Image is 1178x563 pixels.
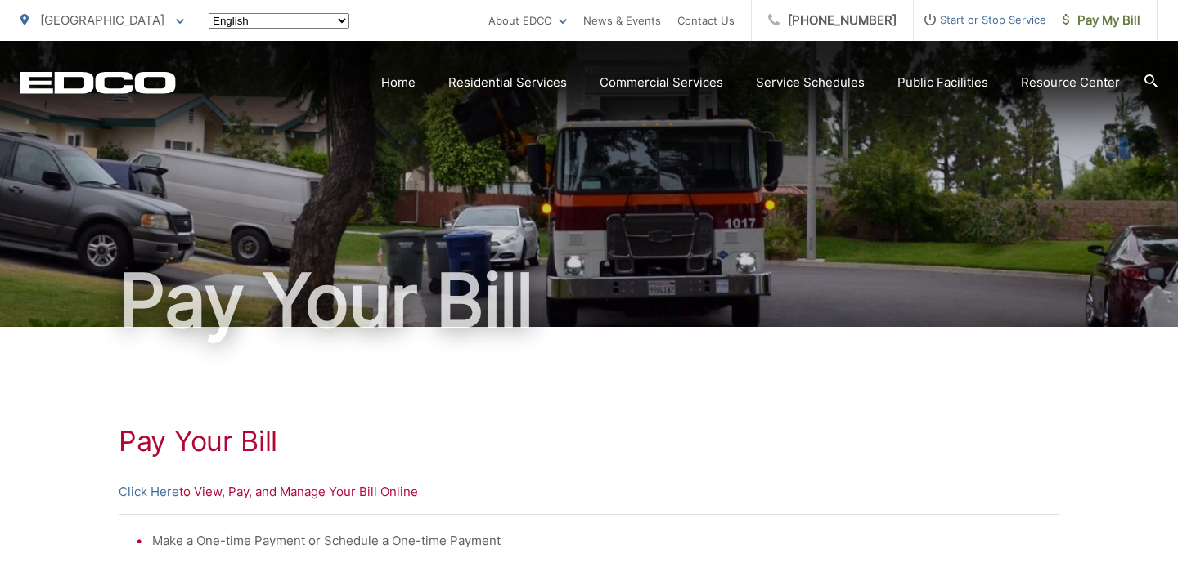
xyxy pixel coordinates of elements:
li: Make a One-time Payment or Schedule a One-time Payment [152,531,1042,551]
a: Contact Us [677,11,735,30]
a: Home [381,73,416,92]
span: [GEOGRAPHIC_DATA] [40,12,164,28]
a: Residential Services [448,73,567,92]
a: Public Facilities [897,73,988,92]
a: Commercial Services [600,73,723,92]
a: News & Events [583,11,661,30]
a: Service Schedules [756,73,865,92]
span: Pay My Bill [1063,11,1140,30]
a: EDCD logo. Return to the homepage. [20,71,176,94]
select: Select a language [209,13,349,29]
p: to View, Pay, and Manage Your Bill Online [119,482,1059,502]
a: About EDCO [488,11,567,30]
h1: Pay Your Bill [20,260,1158,342]
a: Click Here [119,482,179,502]
a: Resource Center [1021,73,1120,92]
h1: Pay Your Bill [119,425,1059,458]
